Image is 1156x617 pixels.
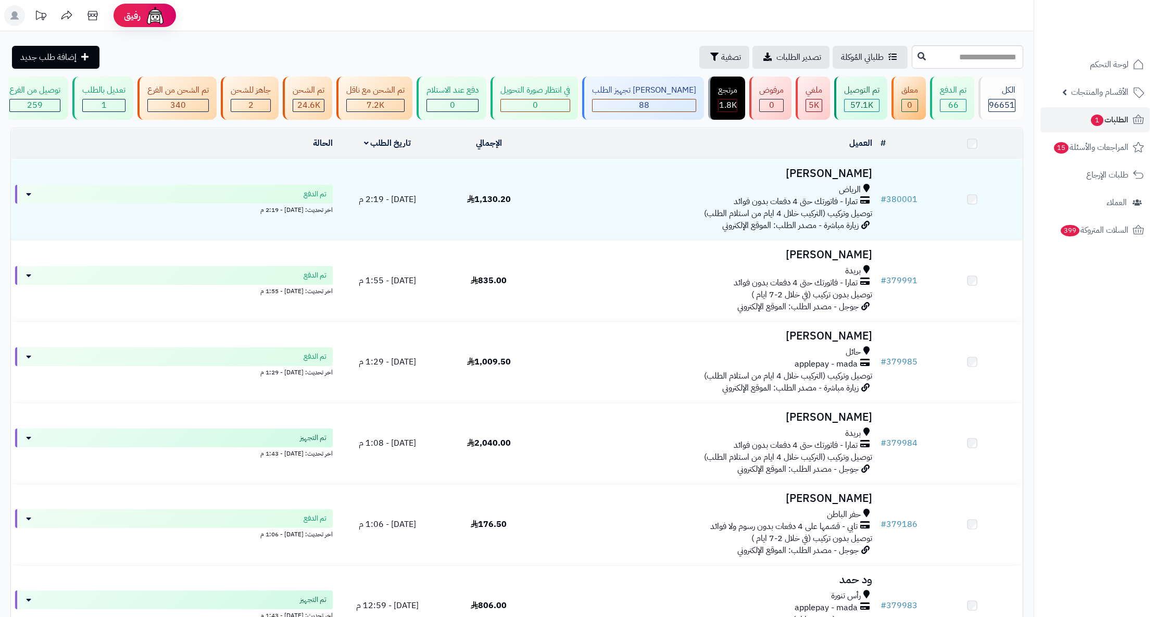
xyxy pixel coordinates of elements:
span: تم التجهيز [300,433,326,443]
a: الكل96651 [976,77,1025,120]
span: 1 [1090,114,1104,127]
span: تمارا - فاتورتك حتى 4 دفعات بدون فوائد [734,196,858,208]
a: طلبات الإرجاع [1040,162,1150,187]
span: 57.1K [850,99,873,111]
span: توصيل بدون تركيب (في خلال 2-7 ايام ) [751,288,872,301]
div: 24581 [293,99,324,111]
span: 340 [170,99,186,111]
a: تصدير الطلبات [752,46,830,69]
a: معلق 0 [889,77,928,120]
span: المراجعات والأسئلة [1053,140,1128,155]
span: حائل [846,346,861,358]
div: دفع عند الاستلام [426,84,479,96]
div: 259 [10,99,60,111]
span: [DATE] - 12:59 م [356,599,419,612]
span: 835.00 [471,274,507,287]
div: تعديل بالطلب [82,84,125,96]
div: [PERSON_NAME] تجهيز الطلب [592,84,696,96]
a: إضافة طلب جديد [12,46,99,69]
div: 0 [760,99,783,111]
div: تم الدفع [940,84,966,96]
a: الحالة [313,137,333,149]
h3: [PERSON_NAME] [544,493,872,505]
span: العملاء [1107,195,1127,210]
div: 2 [231,99,270,111]
span: # [881,518,886,531]
span: 0 [769,99,774,111]
span: زيارة مباشرة - مصدر الطلب: الموقع الإلكتروني [722,382,859,394]
span: 259 [27,99,43,111]
a: [PERSON_NAME] تجهيز الطلب 88 [580,77,706,120]
img: ai-face.png [145,5,166,26]
a: #379985 [881,356,918,368]
span: إضافة طلب جديد [20,51,77,64]
a: #379991 [881,274,918,287]
span: السلات المتروكة [1060,223,1128,237]
span: 2 [248,99,254,111]
span: [DATE] - 1:55 م [359,274,416,287]
div: 1847 [719,99,737,111]
span: الرياض [839,184,861,196]
h3: [PERSON_NAME] [544,330,872,342]
div: مرتجع [718,84,737,96]
span: 2,040.00 [467,437,511,449]
div: 7222 [347,99,404,111]
div: 4998 [806,99,822,111]
span: حفر الباطن [827,509,861,521]
div: 0 [902,99,918,111]
span: توصيل وتركيب (التركيب خلال 4 ايام من استلام الطلب) [704,451,872,463]
span: تم الدفع [304,513,326,524]
span: جوجل - مصدر الطلب: الموقع الإلكتروني [737,463,859,475]
a: تعديل بالطلب 1 [70,77,135,120]
span: # [881,193,886,206]
span: رأس تنورة [831,590,861,602]
span: 0 [450,99,455,111]
span: # [881,356,886,368]
h3: [PERSON_NAME] [544,168,872,180]
span: applepay - mada [795,602,858,614]
span: بريدة [845,427,861,439]
span: رفيق [124,9,141,22]
span: applepay - mada [795,358,858,370]
div: 57058 [845,99,879,111]
a: # [881,137,886,149]
a: #379983 [881,599,918,612]
a: لوحة التحكم [1040,52,1150,77]
img: logo-2.png [1085,14,1146,36]
a: #379984 [881,437,918,449]
span: [DATE] - 2:19 م [359,193,416,206]
a: طلباتي المُوكلة [833,46,908,69]
div: توصيل من الفرع [9,84,60,96]
div: في انتظار صورة التحويل [500,84,570,96]
span: 96651 [989,99,1015,111]
div: تم الشحن مع ناقل [346,84,405,96]
span: 0 [533,99,538,111]
div: ملغي [806,84,822,96]
span: 1.8K [719,99,737,111]
span: لوحة التحكم [1090,57,1128,72]
div: اخر تحديث: [DATE] - 1:29 م [15,366,333,377]
span: تمارا - فاتورتك حتى 4 دفعات بدون فوائد [734,439,858,451]
span: # [881,599,886,612]
div: 1 [83,99,125,111]
span: 66 [948,99,959,111]
span: 1,130.20 [467,193,511,206]
span: تصدير الطلبات [776,51,821,64]
span: تم التجهيز [300,595,326,605]
a: تم الشحن مع ناقل 7.2K [334,77,414,120]
a: الإجمالي [476,137,502,149]
div: 88 [593,99,696,111]
span: [DATE] - 1:06 م [359,518,416,531]
a: تم الشحن من الفرع 340 [135,77,219,120]
span: [DATE] - 1:29 م [359,356,416,368]
span: 399 [1060,224,1080,237]
h3: [PERSON_NAME] [544,249,872,261]
div: مرفوض [759,84,784,96]
span: 176.50 [471,518,507,531]
span: تم الدفع [304,270,326,281]
a: جاهز للشحن 2 [219,77,281,120]
span: 5K [809,99,819,111]
span: # [881,274,886,287]
a: مرفوض 0 [747,77,794,120]
a: ملغي 5K [794,77,832,120]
